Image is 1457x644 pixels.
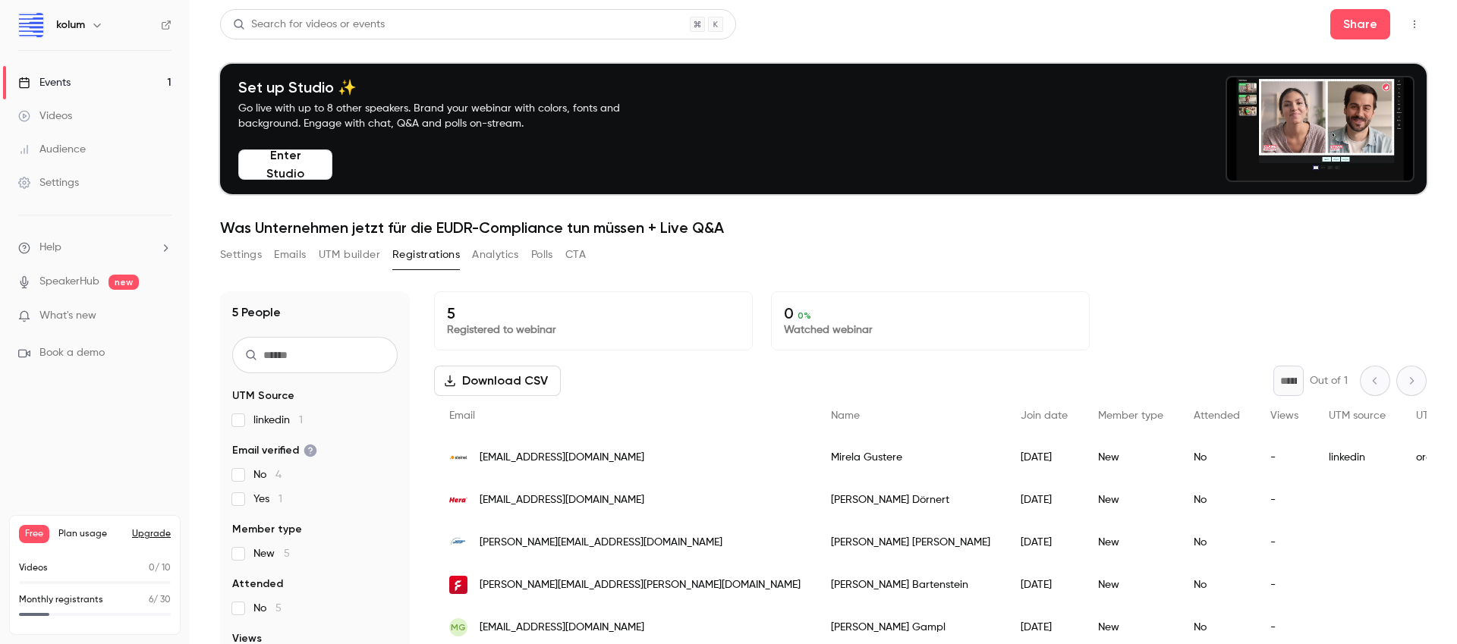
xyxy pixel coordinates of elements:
[39,274,99,290] a: SpeakerHub
[1083,521,1179,564] div: New
[784,304,1077,322] p: 0
[480,535,722,551] span: [PERSON_NAME][EMAIL_ADDRESS][DOMAIN_NAME]
[1005,479,1083,521] div: [DATE]
[253,413,303,428] span: linkedin
[449,491,467,509] img: hera-online.de
[816,436,1005,479] div: Mirela Gustere
[449,576,467,594] img: flyeralarm.com
[18,240,172,256] li: help-dropdown-opener
[1329,410,1386,421] span: UTM source
[1310,373,1348,388] p: Out of 1
[278,494,282,504] span: 1
[816,564,1005,606] div: [PERSON_NAME] Bartenstein
[19,561,48,575] p: Videos
[233,17,385,33] div: Search for videos or events
[449,455,467,460] img: steinel.ro
[531,243,553,267] button: Polls
[1098,410,1163,421] span: Member type
[39,240,61,256] span: Help
[299,415,303,426] span: 1
[480,620,644,636] span: [EMAIL_ADDRESS][DOMAIN_NAME]
[1255,436,1314,479] div: -
[447,322,740,338] p: Registered to webinar
[232,303,281,322] h1: 5 People
[798,310,811,321] span: 0 %
[1083,436,1179,479] div: New
[275,603,282,614] span: 5
[238,78,656,96] h4: Set up Studio ✨
[232,576,283,592] span: Attended
[253,467,282,482] span: No
[480,450,644,466] span: [EMAIL_ADDRESS][DOMAIN_NAME]
[434,366,561,396] button: Download CSV
[220,243,262,267] button: Settings
[392,243,460,267] button: Registrations
[232,522,302,537] span: Member type
[109,275,139,290] span: new
[18,75,71,90] div: Events
[565,243,586,267] button: CTA
[816,479,1005,521] div: [PERSON_NAME] Dörnert
[1255,564,1314,606] div: -
[1314,436,1401,479] div: linkedin
[1179,564,1255,606] div: No
[18,108,72,124] div: Videos
[149,561,171,575] p: / 10
[451,620,466,634] span: MG
[447,304,740,322] p: 5
[1255,521,1314,564] div: -
[784,322,1077,338] p: Watched webinar
[232,388,294,404] span: UTM Source
[1179,436,1255,479] div: No
[1083,564,1179,606] div: New
[18,175,79,190] div: Settings
[1179,521,1255,564] div: No
[1330,9,1390,39] button: Share
[19,593,103,607] p: Monthly registrants
[274,243,306,267] button: Emails
[449,410,475,421] span: Email
[1194,410,1240,421] span: Attended
[472,243,519,267] button: Analytics
[253,546,290,561] span: New
[19,13,43,37] img: kolum
[816,521,1005,564] div: [PERSON_NAME] [PERSON_NAME]
[220,218,1427,237] h1: Was Unternehmen jetzt für die EUDR-Compliance tun müssen + Live Q&A
[149,593,171,607] p: / 30
[1021,410,1068,421] span: Join date
[132,528,171,540] button: Upgrade
[39,308,96,324] span: What's new
[1255,479,1314,521] div: -
[238,149,332,180] button: Enter Studio
[58,528,123,540] span: Plan usage
[1005,564,1083,606] div: [DATE]
[480,492,644,508] span: [EMAIL_ADDRESS][DOMAIN_NAME]
[253,601,282,616] span: No
[153,309,172,323] iframe: Noticeable Trigger
[232,443,317,458] span: Email verified
[480,577,801,593] span: [PERSON_NAME][EMAIL_ADDRESS][PERSON_NAME][DOMAIN_NAME]
[1179,479,1255,521] div: No
[253,492,282,507] span: Yes
[149,564,155,573] span: 0
[275,470,282,480] span: 4
[39,345,105,361] span: Book a demo
[1270,410,1298,421] span: Views
[238,101,656,131] p: Go live with up to 8 other speakers. Brand your webinar with colors, fonts and background. Engage...
[149,595,153,605] span: 6
[449,533,467,551] img: normagroup.com
[56,17,85,33] h6: kolum
[284,548,290,559] span: 5
[831,410,860,421] span: Name
[1005,436,1083,479] div: [DATE]
[1083,479,1179,521] div: New
[1005,521,1083,564] div: [DATE]
[319,243,380,267] button: UTM builder
[19,525,49,543] span: Free
[18,142,86,157] div: Audience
